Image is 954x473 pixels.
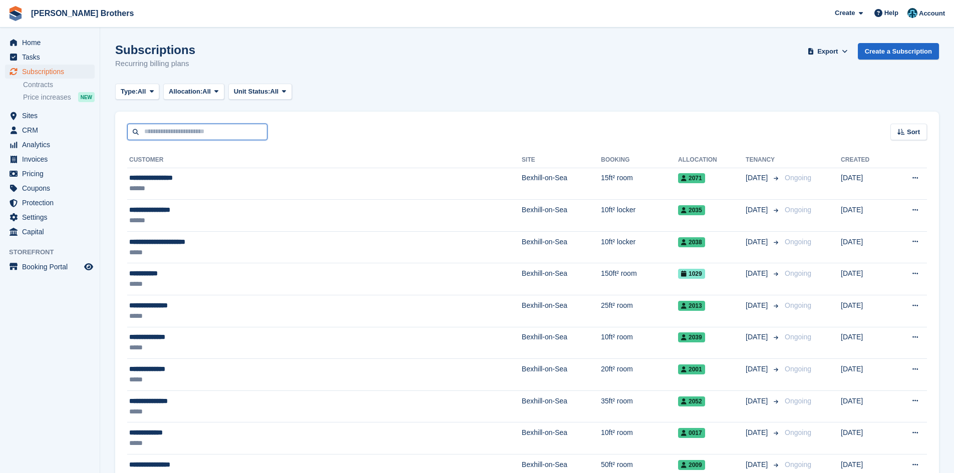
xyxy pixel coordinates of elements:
[678,173,705,183] span: 2071
[78,92,95,102] div: NEW
[8,6,23,21] img: stora-icon-8386f47178a22dfd0bd8f6a31ec36ba5ce8667c1dd55bd0f319d3a0aa187defe.svg
[522,390,601,422] td: Bexhill-on-Sea
[678,460,705,470] span: 2009
[746,237,770,247] span: [DATE]
[228,84,292,100] button: Unit Status: All
[746,427,770,438] span: [DATE]
[841,263,890,295] td: [DATE]
[841,327,890,359] td: [DATE]
[601,231,678,263] td: 10ft² locker
[678,237,705,247] span: 2038
[5,138,95,152] a: menu
[202,87,211,97] span: All
[858,43,939,60] a: Create a Subscription
[22,181,82,195] span: Coupons
[121,87,138,97] span: Type:
[678,332,705,342] span: 2039
[601,422,678,454] td: 10ft² room
[22,225,82,239] span: Capital
[919,9,945,19] span: Account
[785,238,811,246] span: Ongoing
[601,295,678,327] td: 25ft² room
[841,359,890,391] td: [DATE]
[884,8,898,18] span: Help
[22,123,82,137] span: CRM
[678,396,705,406] span: 2052
[678,364,705,374] span: 2001
[785,333,811,341] span: Ongoing
[841,152,890,168] th: Created
[5,167,95,181] a: menu
[115,43,195,57] h1: Subscriptions
[841,390,890,422] td: [DATE]
[746,364,770,374] span: [DATE]
[5,109,95,123] a: menu
[746,332,770,342] span: [DATE]
[522,327,601,359] td: Bexhill-on-Sea
[678,428,705,438] span: 0017
[522,152,601,168] th: Site
[22,167,82,181] span: Pricing
[746,300,770,311] span: [DATE]
[23,80,95,90] a: Contracts
[22,152,82,166] span: Invoices
[115,84,159,100] button: Type: All
[522,263,601,295] td: Bexhill-on-Sea
[841,422,890,454] td: [DATE]
[522,200,601,232] td: Bexhill-on-Sea
[601,168,678,200] td: 15ft² room
[522,359,601,391] td: Bexhill-on-Sea
[22,65,82,79] span: Subscriptions
[746,268,770,279] span: [DATE]
[522,168,601,200] td: Bexhill-on-Sea
[22,196,82,210] span: Protection
[5,210,95,224] a: menu
[5,65,95,79] a: menu
[841,200,890,232] td: [DATE]
[601,327,678,359] td: 10ft² room
[785,301,811,309] span: Ongoing
[5,181,95,195] a: menu
[785,206,811,214] span: Ongoing
[785,397,811,405] span: Ongoing
[835,8,855,18] span: Create
[5,225,95,239] a: menu
[270,87,279,97] span: All
[601,390,678,422] td: 35ft² room
[785,269,811,277] span: Ongoing
[83,261,95,273] a: Preview store
[22,50,82,64] span: Tasks
[27,5,138,22] a: [PERSON_NAME] Brothers
[22,138,82,152] span: Analytics
[785,365,811,373] span: Ongoing
[907,8,917,18] img: Helen Eldridge
[5,123,95,137] a: menu
[678,301,705,311] span: 2013
[127,152,522,168] th: Customer
[907,127,920,137] span: Sort
[234,87,270,97] span: Unit Status:
[817,47,838,57] span: Export
[115,58,195,70] p: Recurring billing plans
[22,36,82,50] span: Home
[746,459,770,470] span: [DATE]
[746,152,781,168] th: Tenancy
[169,87,202,97] span: Allocation:
[5,196,95,210] a: menu
[5,260,95,274] a: menu
[785,460,811,468] span: Ongoing
[522,231,601,263] td: Bexhill-on-Sea
[746,396,770,406] span: [DATE]
[601,359,678,391] td: 20ft² room
[806,43,850,60] button: Export
[5,36,95,50] a: menu
[841,168,890,200] td: [DATE]
[522,422,601,454] td: Bexhill-on-Sea
[601,263,678,295] td: 150ft² room
[841,295,890,327] td: [DATE]
[5,152,95,166] a: menu
[9,247,100,257] span: Storefront
[522,295,601,327] td: Bexhill-on-Sea
[746,205,770,215] span: [DATE]
[678,152,746,168] th: Allocation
